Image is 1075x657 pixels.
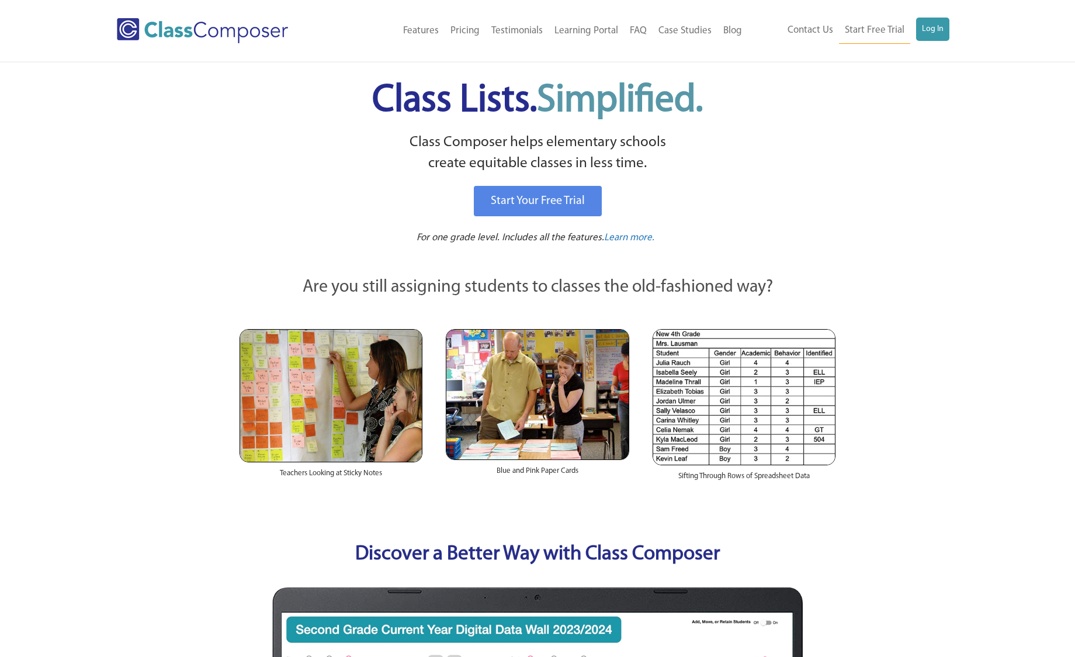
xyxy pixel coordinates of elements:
a: Learn more. [604,231,654,245]
nav: Header Menu [748,18,949,44]
a: Features [397,18,445,44]
a: Contact Us [782,18,839,43]
img: Spreadsheets [653,329,835,465]
span: Start Your Free Trial [491,195,585,207]
a: Blog [717,18,748,44]
img: Teachers Looking at Sticky Notes [240,329,422,462]
a: Testimonials [486,18,549,44]
span: Simplified. [537,82,703,120]
div: Teachers Looking at Sticky Notes [240,462,422,490]
nav: Header Menu [336,18,748,44]
a: Case Studies [653,18,717,44]
a: Learning Portal [549,18,624,44]
a: Start Free Trial [839,18,910,44]
p: Are you still assigning students to classes the old-fashioned way? [240,275,835,300]
span: Class Lists. [372,82,703,120]
a: FAQ [624,18,653,44]
img: Blue and Pink Paper Cards [446,329,629,459]
p: Class Composer helps elementary schools create equitable classes in less time. [238,132,837,175]
img: Class Composer [117,18,288,43]
div: Blue and Pink Paper Cards [446,460,629,488]
span: For one grade level. Includes all the features. [417,233,604,243]
span: Learn more. [604,233,654,243]
div: Sifting Through Rows of Spreadsheet Data [653,465,835,493]
a: Start Your Free Trial [474,186,602,216]
a: Pricing [445,18,486,44]
p: Discover a Better Way with Class Composer [228,540,847,570]
a: Log In [916,18,949,41]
